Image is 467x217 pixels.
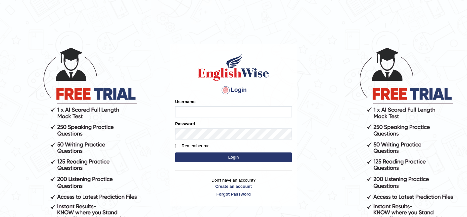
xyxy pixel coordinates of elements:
[175,191,292,197] a: Forgot Password
[175,85,292,95] h4: Login
[175,183,292,189] a: Create an account
[175,152,292,162] button: Login
[175,99,196,105] label: Username
[197,53,270,82] img: Logo of English Wise sign in for intelligent practice with AI
[175,177,292,197] p: Don't have an account?
[175,143,210,149] label: Remember me
[175,121,195,127] label: Password
[175,144,179,148] input: Remember me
